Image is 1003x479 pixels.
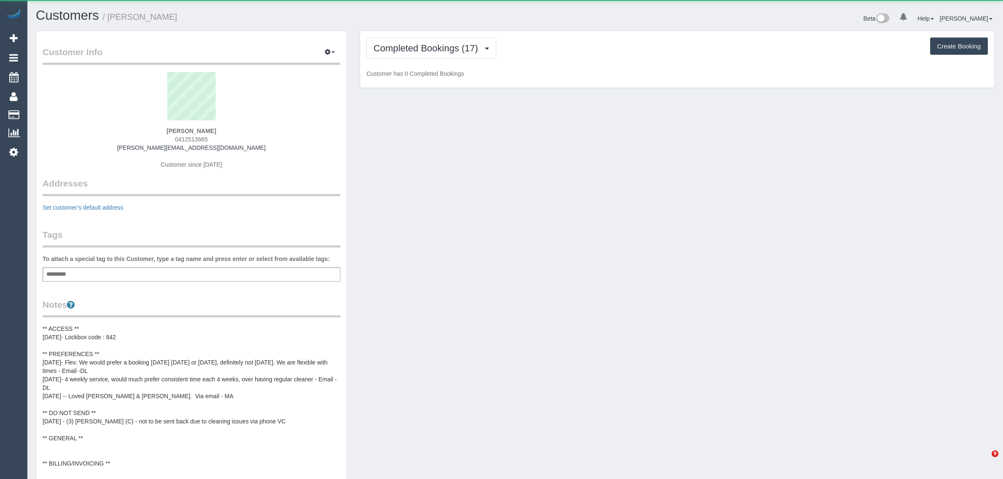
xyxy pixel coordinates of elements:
a: [PERSON_NAME] [940,15,992,22]
label: To attach a special tag to this Customer, type a tag name and press enter or select from availabl... [43,255,330,263]
img: New interface [875,13,889,24]
button: Completed Bookings (17) [366,37,496,59]
p: Customer has 0 Completed Bookings [366,69,988,78]
legend: Notes [43,298,340,317]
a: [PERSON_NAME][EMAIL_ADDRESS][DOMAIN_NAME] [117,144,265,151]
img: Automaid Logo [5,8,22,20]
a: Beta [864,15,890,22]
iframe: Intercom live chat [974,450,995,471]
span: 0412513665 [175,136,208,143]
span: 9 [992,450,998,457]
span: Completed Bookings (17) [374,43,482,53]
a: Set customer's default address [43,204,123,211]
legend: Customer Info [43,46,340,65]
small: / [PERSON_NAME] [103,12,177,21]
strong: [PERSON_NAME] [167,128,216,134]
span: Customer since [DATE] [161,161,222,168]
a: Customers [36,8,99,23]
button: Create Booking [930,37,988,55]
legend: Tags [43,229,340,247]
a: Help [917,15,934,22]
